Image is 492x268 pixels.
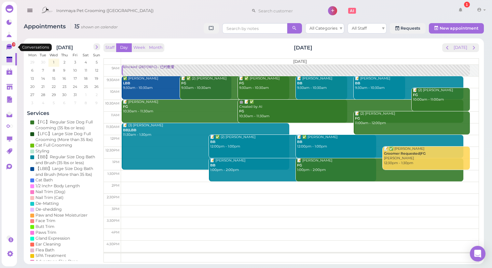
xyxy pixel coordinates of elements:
div: SPA Treatment [35,253,66,259]
span: 30 [40,59,46,65]
div: 【FG】Regular Size Dog Full Grooming (35 lbs or less) [35,119,99,131]
span: 12:30pm [105,148,119,152]
i: 15 [71,23,118,30]
span: 2 [63,59,66,65]
span: 3 [74,59,77,65]
span: 4:30pm [106,242,119,246]
div: Ear Cleaning [35,241,61,247]
span: 1 [85,92,87,98]
span: 7 [41,67,45,73]
span: 26 [94,84,99,90]
div: 📝 [PERSON_NAME] 1:00pm - 2:00pm [297,158,463,173]
span: 30 [61,92,67,98]
div: Butt Trim [35,224,54,230]
span: [DATE] [293,59,307,64]
b: FG [355,116,360,120]
span: 4pm [111,230,119,234]
span: 9am [112,66,119,70]
button: next [93,43,100,50]
span: 9:30am [107,78,119,82]
span: 11:30am [106,125,119,129]
span: 1 [52,59,55,65]
button: Day [116,43,132,52]
span: Thu [61,53,68,57]
div: 1/2 Inch+ Body Length [35,183,80,189]
div: 【LFG】Large Size Dog Full Grooming (More than 35 lbs) [35,131,99,143]
b: FG [297,163,302,167]
div: 📝 ✅ [PERSON_NAME] [PERSON_NAME] 12:30pm - 1:30pm [384,147,470,166]
span: 31 [73,92,77,98]
div: De-shedding [35,206,62,212]
button: next [469,43,479,52]
span: 27 [30,92,35,98]
span: 2:30pm [107,195,119,199]
span: 19 [94,76,99,81]
button: New appointment [429,23,484,34]
input: Search customer [256,6,319,16]
span: 8 [52,67,56,73]
span: 25 [83,84,89,90]
span: 28 [40,92,46,98]
div: Conversations [20,44,52,51]
div: 📝 [PERSON_NAME] 10:30am - 11:30am [123,100,347,114]
div: Nail Trim (Dog) [35,189,65,195]
span: 3 [31,100,34,106]
b: FG [239,109,244,113]
div: Gland Expression [35,235,70,241]
button: [DATE] [452,43,469,52]
b: BB [355,81,360,85]
a: 7 [2,41,17,53]
div: Styling [35,148,49,154]
div: 【LBB】Large Size Dog Bath and Brush (More than 35 lbs) [35,166,99,177]
span: 5 [95,59,98,65]
span: 6 [62,100,66,106]
div: 📝 (2) [PERSON_NAME] 11:00am - 12:00pm [355,111,470,126]
span: 13 [30,76,34,81]
div: Flea Bath [35,247,54,253]
span: 29 [51,92,57,98]
span: 21 [41,84,45,90]
span: Sun [93,53,100,57]
button: Staff [103,43,116,52]
div: Advantage Flea Drop [35,259,78,264]
span: 7 [12,42,15,47]
button: prev [442,43,452,52]
div: 📝 ✅ (2) [PERSON_NAME] 12:00pm - 1:00pm [210,135,376,149]
span: Mon [28,53,36,57]
span: 16 [62,76,67,81]
span: All Staff [352,26,367,31]
span: Fri [73,53,77,57]
div: 【BB】Regular Size Dog Bath and Brush (35 lbs or less) [35,154,99,166]
span: 10 [73,67,77,73]
span: 11am [111,113,119,117]
div: 📝 [PERSON_NAME] 1:00pm - 2:00pm [210,158,376,173]
span: 4 [84,59,88,65]
span: 14 [41,76,46,81]
div: Paws Trim [35,230,56,235]
h4: Services [27,110,102,116]
span: 29 [30,59,35,65]
small: shown on calendar [81,25,118,29]
span: 1:30pm [107,172,119,176]
span: 10:30am [105,101,119,106]
div: 📝 ✅ (2) [PERSON_NAME] 9:30am - 10:30am [181,76,289,91]
span: 17 [73,76,77,81]
div: 📝 [PERSON_NAME] 9:30am - 10:30am [297,76,405,91]
span: 18 [83,76,88,81]
span: 15 [51,76,56,81]
button: Month [147,43,164,52]
div: Blocked: (28)7(18FG) • 已约数量 [123,65,470,70]
b: BB|LBB [123,128,136,132]
b: FG [181,81,186,85]
span: Tue [40,53,46,57]
div: 📝 (2) [PERSON_NAME] 10:00am - 11:00am [413,88,470,102]
div: 📝 ✅ [PERSON_NAME] 12:00pm - 1:00pm [297,135,463,149]
span: 12 [94,67,99,73]
span: 4 [41,100,45,106]
div: Open Intercom Messenger [470,246,485,261]
div: Cat Bath [35,177,53,183]
span: 5 [52,100,55,106]
span: 9 [95,100,98,106]
span: Ironmaya Pet Grooming ([GEOGRAPHIC_DATA]) [56,2,154,20]
b: FG [239,81,244,85]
